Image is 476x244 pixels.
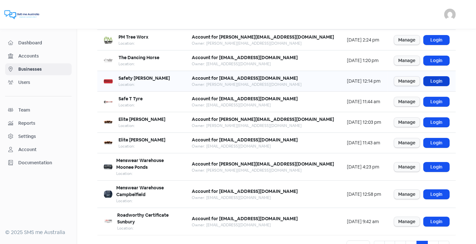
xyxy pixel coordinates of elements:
[347,218,381,225] div: [DATE] 9:42 am
[119,34,148,40] b: PM Tree Worx
[424,97,449,106] a: Login
[394,162,420,172] a: Manage
[192,102,298,108] div: Owner: [EMAIL_ADDRESS][DOMAIN_NAME]
[347,191,381,198] div: [DATE] 12:58 pm
[5,77,72,88] a: Users
[119,55,159,60] b: The Dancing Horse
[192,161,334,167] b: Account for [PERSON_NAME][EMAIL_ADDRESS][DOMAIN_NAME]
[119,61,159,67] div: Location:
[424,162,449,172] a: Login
[394,118,420,127] a: Manage
[394,217,420,226] a: Manage
[116,185,164,197] b: Menswear Warehouse Campbelfield
[119,143,165,149] div: Location:
[119,102,143,108] div: Location:
[394,56,420,65] a: Manage
[347,57,381,64] div: [DATE] 1:20 pm
[18,159,69,166] span: Documentation
[104,190,112,199] img: 47775a9a-5391-4925-acb3-6f6340a2546c-250x250.png
[5,104,72,116] a: Team
[424,138,449,148] a: Login
[18,146,37,153] div: Account
[424,118,449,127] a: Login
[104,77,113,86] img: e5902682-5609-4444-905f-11d33a62bfc8-250x250.png
[18,120,69,127] span: Reports
[394,190,420,199] a: Manage
[394,138,420,148] a: Manage
[192,75,298,81] b: Account for [EMAIL_ADDRESS][DOMAIN_NAME]
[192,116,334,122] b: Account for [PERSON_NAME][EMAIL_ADDRESS][DOMAIN_NAME]
[117,225,179,231] div: Location:
[104,162,112,171] img: a0e0a674-a837-4894-8d48-c6be2a585fec-250x250.png
[104,56,113,65] img: 09e11095-148f-421e-8508-52cfe9c2faa2-250x250.png
[119,41,148,46] div: Location:
[347,140,381,146] div: [DATE] 11:43 am
[5,144,72,156] a: Account
[18,53,69,59] span: Accounts
[347,78,381,85] div: [DATE] 12:14 pm
[119,96,143,102] b: Safe T Tyre
[347,119,381,126] div: [DATE] 12:03 pm
[394,77,420,86] a: Manage
[18,40,69,46] span: Dashboard
[192,137,298,143] b: Account for [EMAIL_ADDRESS][DOMAIN_NAME]
[18,66,69,73] span: Businesses
[192,188,298,194] b: Account for [EMAIL_ADDRESS][DOMAIN_NAME]
[116,198,179,204] div: Location:
[192,195,298,201] div: Owner: [EMAIL_ADDRESS][DOMAIN_NAME]
[104,217,113,226] img: 6f30de45-e9c3-4a31-8c11-8edcb29adc39-250x250.png
[119,82,170,87] div: Location:
[394,97,420,106] a: Manage
[192,167,334,173] div: Owner: [PERSON_NAME][EMAIL_ADDRESS][DOMAIN_NAME]
[104,36,113,45] img: 8e6be882-b8f8-4000-9d52-cd9a2278ef82-250x250.png
[192,34,334,40] b: Account for [PERSON_NAME][EMAIL_ADDRESS][DOMAIN_NAME]
[18,133,36,140] div: Settings
[18,79,69,86] span: Users
[119,123,165,129] div: Location:
[444,9,456,20] img: User
[192,222,298,228] div: Owner: [EMAIL_ADDRESS][DOMAIN_NAME]
[5,37,72,49] a: Dashboard
[192,96,298,102] b: Account for [EMAIL_ADDRESS][DOMAIN_NAME]
[192,143,298,149] div: Owner: [EMAIL_ADDRESS][DOMAIN_NAME]
[424,35,449,45] a: Login
[5,50,72,62] a: Accounts
[18,107,69,113] span: Team
[347,98,381,105] div: [DATE] 11:44 am
[119,137,165,143] b: Elite [PERSON_NAME]
[424,56,449,65] a: Login
[394,35,420,45] a: Manage
[192,61,298,67] div: Owner: [EMAIL_ADDRESS][DOMAIN_NAME]
[116,171,179,176] div: Location:
[104,97,113,106] img: 466b8bf0-598b-41ee-824d-ef99d3e9fa77-250x250.png
[424,190,449,199] a: Login
[5,229,72,236] div: © 2025 SMS me Australia
[192,216,298,221] b: Account for [EMAIL_ADDRESS][DOMAIN_NAME]
[117,212,169,225] b: Roadworthy Certificate Sunbury
[192,55,298,60] b: Account for [EMAIL_ADDRESS][DOMAIN_NAME]
[5,63,72,75] a: Businesses
[192,123,334,129] div: Owner: [PERSON_NAME][EMAIL_ADDRESS][DOMAIN_NAME]
[192,82,302,87] div: Owner: [PERSON_NAME][EMAIL_ADDRESS][DOMAIN_NAME]
[119,116,165,122] b: Elite [PERSON_NAME]
[192,41,334,46] div: Owner: [PERSON_NAME][EMAIL_ADDRESS][DOMAIN_NAME]
[424,77,449,86] a: Login
[104,139,113,148] img: d6375d8b-3f56-492d-a834-ca750f3f26b0-250x250.png
[5,117,72,129] a: Reports
[347,164,381,170] div: [DATE] 4:23 pm
[116,158,164,170] b: Menswear Warehouse Moonee Ponds
[119,75,170,81] b: Safety [PERSON_NAME]
[5,157,72,169] a: Documentation
[347,37,381,43] div: [DATE] 2:24 pm
[424,217,449,226] a: Login
[104,118,113,127] img: 08f8507d-dba5-4ce1-9c6b-35a340ab8a28-250x250.png
[5,131,72,142] a: Settings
